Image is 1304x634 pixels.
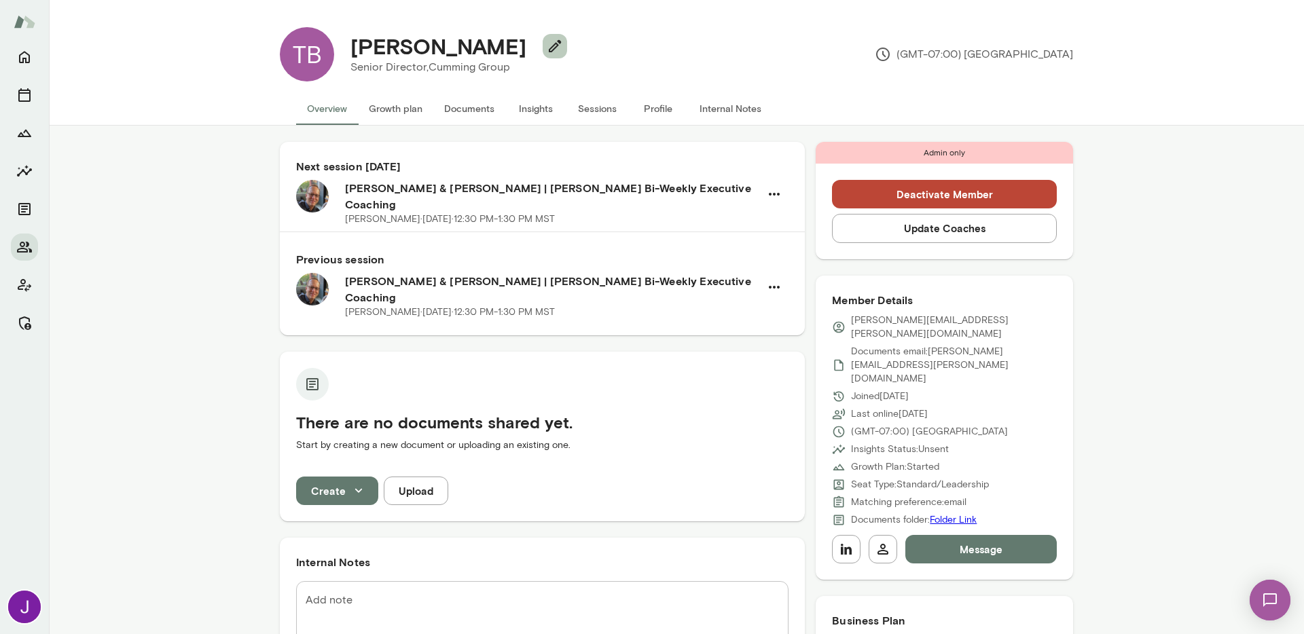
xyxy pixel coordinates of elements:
p: Senior Director, Cumming Group [350,59,556,75]
h6: Next session [DATE] [296,158,789,174]
button: Insights [505,92,566,125]
img: Mento [14,9,35,35]
div: TB [280,27,334,81]
p: Growth Plan: Started [851,460,939,474]
p: Insights Status: Unsent [851,443,949,456]
p: Joined [DATE] [851,390,909,403]
h6: [PERSON_NAME] & [PERSON_NAME] | [PERSON_NAME] Bi-Weekly Executive Coaching [345,180,760,212]
p: Documents email: [PERSON_NAME][EMAIL_ADDRESS][PERSON_NAME][DOMAIN_NAME] [851,345,1057,386]
button: Home [11,43,38,71]
button: Members [11,234,38,261]
button: Update Coaches [832,214,1057,242]
h6: [PERSON_NAME] & [PERSON_NAME] | [PERSON_NAME] Bi-Weekly Executive Coaching [345,273,760,305]
button: Growth Plan [11,119,38,147]
h6: Member Details [832,292,1057,308]
p: Seat Type: Standard/Leadership [851,478,989,491]
button: Documents [11,195,38,223]
h6: Previous session [296,251,789,267]
button: Deactivate Member [832,180,1057,208]
h6: Internal Notes [296,554,789,570]
h6: Business Plan [832,612,1057,629]
img: Jocelyn Grodin [8,591,41,623]
button: Documents [433,92,505,125]
button: Manage [11,310,38,337]
button: Message [905,535,1057,563]
p: Documents folder: [851,513,977,527]
button: Upload [384,477,448,505]
p: (GMT-07:00) [GEOGRAPHIC_DATA] [875,46,1073,62]
p: [PERSON_NAME] · [DATE] · 12:30 PM-1:30 PM MST [345,305,555,319]
button: Growth plan [358,92,433,125]
button: Insights [11,157,38,185]
div: Admin only [816,142,1073,164]
button: Client app [11,272,38,299]
p: Matching preference: email [851,496,966,509]
button: Sessions [566,92,628,125]
p: [PERSON_NAME][EMAIL_ADDRESS][PERSON_NAME][DOMAIN_NAME] [851,314,1057,341]
button: Create [296,477,378,505]
p: (GMT-07:00) [GEOGRAPHIC_DATA] [851,425,1008,439]
button: Overview [296,92,358,125]
button: Profile [628,92,689,125]
button: Sessions [11,81,38,109]
h4: [PERSON_NAME] [350,33,526,59]
h5: There are no documents shared yet. [296,411,789,433]
p: Last online [DATE] [851,407,928,421]
p: [PERSON_NAME] · [DATE] · 12:30 PM-1:30 PM MST [345,212,555,226]
p: Start by creating a new document or uploading an existing one. [296,439,789,452]
a: Folder Link [930,514,977,525]
button: Internal Notes [689,92,772,125]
